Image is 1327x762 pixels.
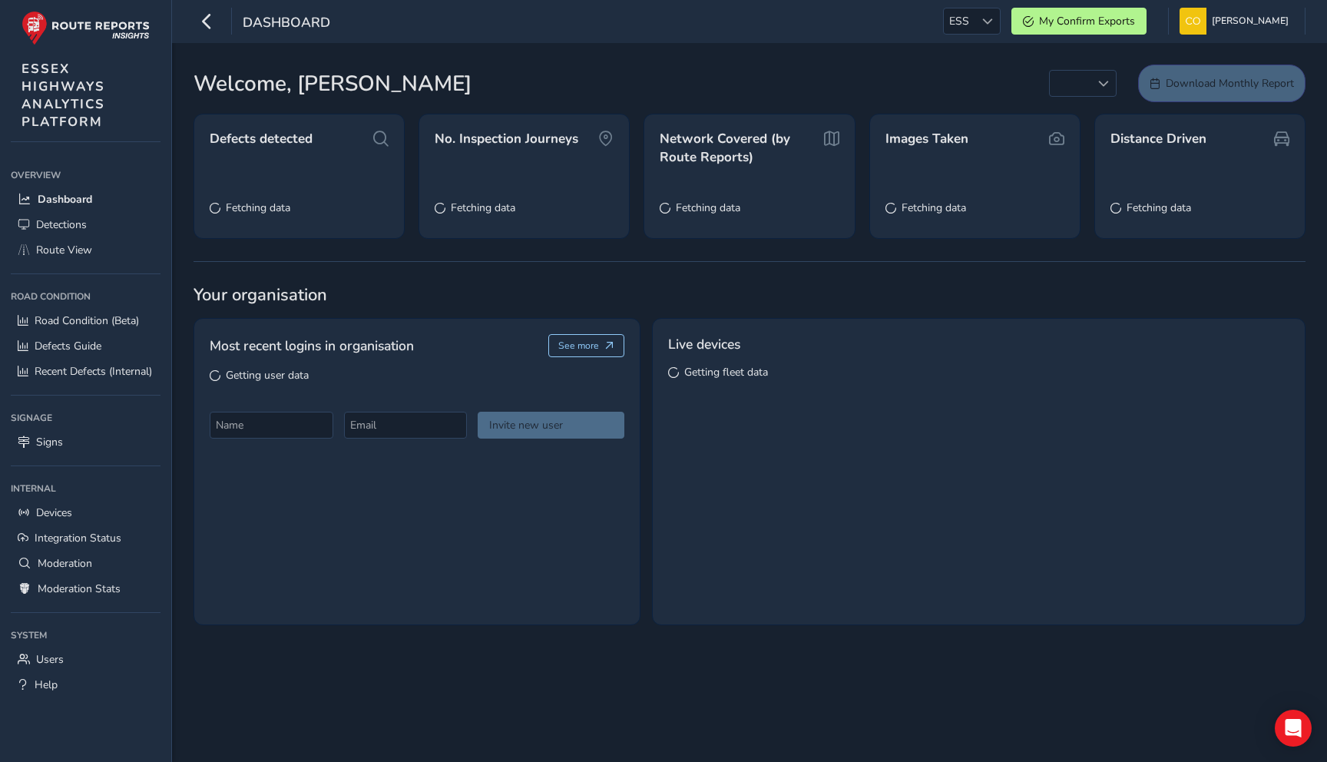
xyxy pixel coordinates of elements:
[36,505,72,520] span: Devices
[1110,130,1206,148] span: Distance Driven
[11,406,160,429] div: Signage
[684,365,768,379] span: Getting fleet data
[36,217,87,232] span: Detections
[11,237,160,263] a: Route View
[38,192,92,207] span: Dashboard
[676,200,740,215] span: Fetching data
[35,364,152,379] span: Recent Defects (Internal)
[902,200,966,215] span: Fetching data
[1275,710,1312,747] div: Open Intercom Messenger
[226,200,290,215] span: Fetching data
[668,334,740,354] span: Live devices
[1212,8,1289,35] span: [PERSON_NAME]
[22,60,105,131] span: ESSEX HIGHWAYS ANALYTICS PLATFORM
[558,340,599,352] span: See more
[35,678,58,692] span: Help
[11,164,160,187] div: Overview
[11,647,160,672] a: Users
[38,581,121,596] span: Moderation Stats
[11,285,160,308] div: Road Condition
[11,624,160,647] div: System
[210,412,333,439] input: Name
[36,435,63,449] span: Signs
[1180,8,1206,35] img: diamond-layout
[885,130,968,148] span: Images Taken
[11,429,160,455] a: Signs
[344,412,468,439] input: Email
[944,8,975,34] span: ESS
[35,313,139,328] span: Road Condition (Beta)
[210,130,313,148] span: Defects detected
[38,556,92,571] span: Moderation
[11,333,160,359] a: Defects Guide
[11,672,160,697] a: Help
[11,477,160,500] div: Internal
[35,531,121,545] span: Integration Status
[548,334,624,357] button: See more
[194,68,472,100] span: Welcome, [PERSON_NAME]
[36,652,64,667] span: Users
[210,336,414,356] span: Most recent logins in organisation
[11,359,160,384] a: Recent Defects (Internal)
[226,368,309,383] span: Getting user data
[11,500,160,525] a: Devices
[11,308,160,333] a: Road Condition (Beta)
[11,187,160,212] a: Dashboard
[243,13,330,35] span: Dashboard
[1011,8,1147,35] button: My Confirm Exports
[11,576,160,601] a: Moderation Stats
[1127,200,1191,215] span: Fetching data
[35,339,101,353] span: Defects Guide
[660,130,821,166] span: Network Covered (by Route Reports)
[435,130,578,148] span: No. Inspection Journeys
[11,525,160,551] a: Integration Status
[1039,14,1135,28] span: My Confirm Exports
[1180,8,1294,35] button: [PERSON_NAME]
[11,212,160,237] a: Detections
[22,11,150,45] img: rr logo
[36,243,92,257] span: Route View
[194,283,1305,306] span: Your organisation
[451,200,515,215] span: Fetching data
[11,551,160,576] a: Moderation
